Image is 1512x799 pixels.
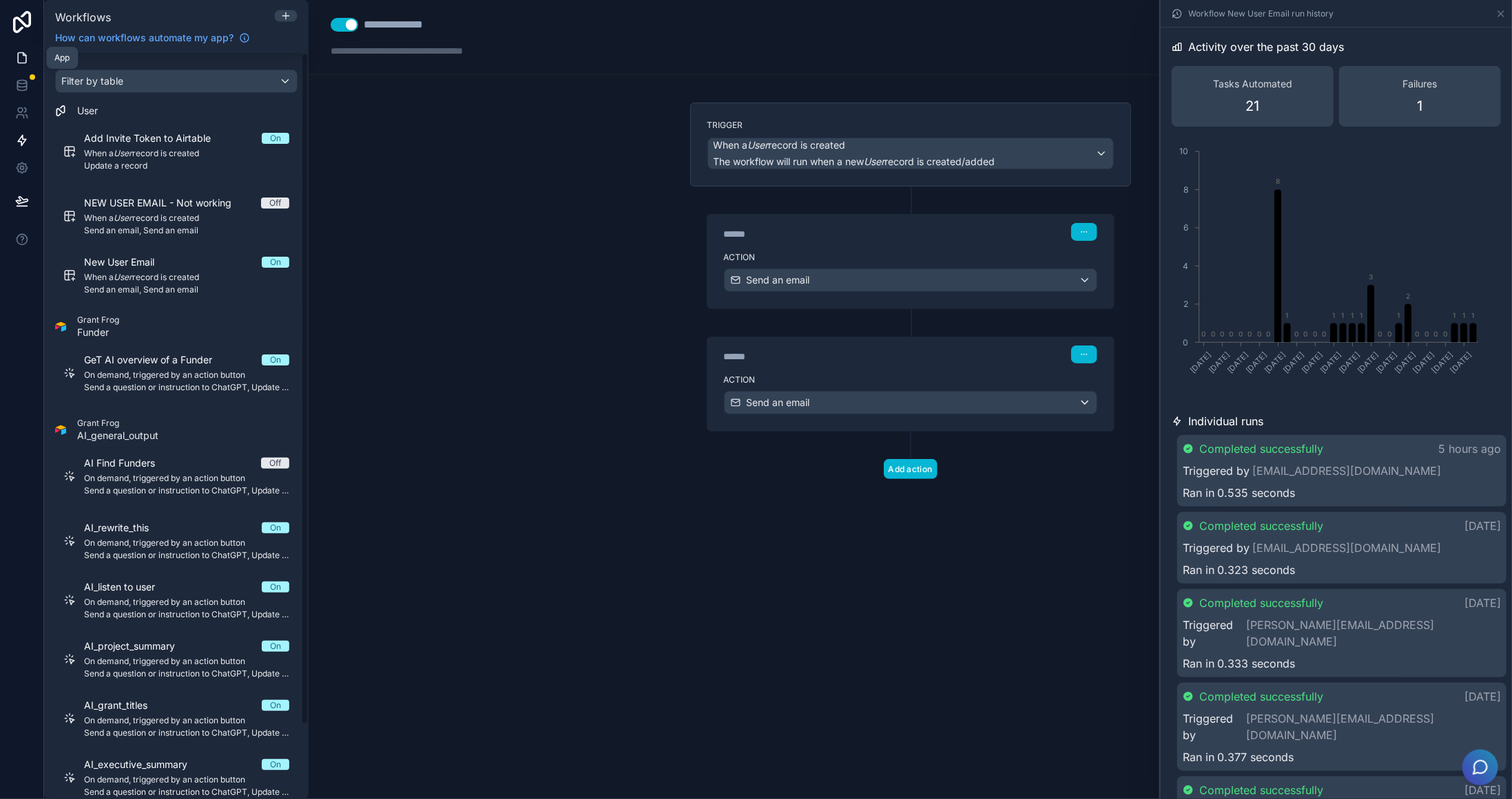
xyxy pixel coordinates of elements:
[1183,261,1188,271] tspan: 4
[707,138,1114,169] button: When aUserrecord is createdThe workflow will run when a newUserrecord is created/added
[1398,311,1400,319] text: 1
[1199,595,1323,611] span: Completed successfully
[1248,330,1252,338] text: 0
[1434,330,1438,338] text: 0
[1183,749,1214,765] span: Ran in
[1217,484,1295,501] span: 0.535 seconds
[1201,330,1205,338] text: 0
[1244,350,1269,375] text: [DATE]
[1304,330,1308,338] text: 0
[1337,350,1362,375] text: [DATE]
[1300,350,1325,375] text: [DATE]
[1252,462,1441,479] a: [EMAIL_ADDRESS][DOMAIN_NAME]
[884,459,938,479] button: Add action
[1464,595,1501,611] p: [DATE]
[724,374,1097,385] label: Action
[714,138,846,152] span: When a record is created
[1464,782,1501,798] p: [DATE]
[1425,330,1429,338] text: 0
[1342,311,1345,319] text: 1
[1438,440,1501,457] p: 5 hours ago
[1183,184,1188,195] tspan: 8
[1246,96,1260,116] span: 21
[1213,77,1292,91] span: Tasks Automated
[1188,8,1334,19] span: Workflow New User Email run history
[1188,350,1213,375] text: [DATE]
[1453,311,1456,319] text: 1
[1183,299,1188,309] tspan: 2
[1257,330,1261,338] text: 0
[707,120,1114,131] label: Trigger
[54,52,70,63] div: App
[1188,413,1263,429] span: Individual runs
[1179,146,1188,156] tspan: 10
[1403,77,1438,91] span: Failures
[1472,311,1475,319] text: 1
[1183,484,1214,501] span: Ran in
[1332,311,1335,319] text: 1
[1199,518,1323,534] span: Completed successfully
[1239,330,1243,338] text: 0
[1172,138,1482,402] div: chart
[1220,330,1224,338] text: 0
[1183,655,1214,672] span: Ran in
[724,252,1097,263] label: Action
[1247,710,1502,743] a: [PERSON_NAME][EMAIL_ADDRESS][DOMAIN_NAME]
[1207,350,1232,375] text: [DATE]
[1387,330,1391,338] text: 0
[1411,350,1436,375] text: [DATE]
[1183,562,1214,578] span: Ran in
[1183,540,1250,556] span: Triggered by
[1247,617,1502,650] a: [PERSON_NAME][EMAIL_ADDRESS][DOMAIN_NAME]
[1276,177,1280,185] text: 8
[1313,330,1317,338] text: 0
[1199,440,1323,457] span: Completed successfully
[1406,292,1410,300] text: 2
[1449,350,1473,375] text: [DATE]
[1183,337,1188,348] tspan: 0
[1294,330,1298,338] text: 0
[1374,350,1399,375] text: [DATE]
[1211,330,1215,338] text: 0
[1286,311,1289,319] text: 1
[1199,782,1323,798] span: Completed successfully
[1323,330,1327,338] text: 0
[1230,330,1234,338] text: 0
[1217,655,1295,672] span: 0.333 seconds
[1393,350,1418,375] text: [DATE]
[1217,749,1294,765] span: 0.377 seconds
[50,31,256,45] a: How can workflows automate my app?
[1318,350,1343,375] text: [DATE]
[1369,273,1373,281] text: 3
[1252,540,1441,556] a: [EMAIL_ADDRESS][DOMAIN_NAME]
[1281,350,1306,375] text: [DATE]
[1430,350,1455,375] text: [DATE]
[1443,330,1447,338] text: 0
[747,273,810,287] span: Send an email
[724,391,1097,414] button: Send an email
[1378,330,1382,338] text: 0
[1183,710,1244,743] span: Triggered by
[1416,330,1420,338] text: 0
[1183,617,1244,650] span: Triggered by
[1263,350,1287,375] text: [DATE]
[724,268,1097,292] button: Send an email
[55,10,111,24] span: Workflows
[747,396,810,409] span: Send an email
[1225,350,1250,375] text: [DATE]
[1267,330,1271,338] text: 0
[1462,311,1465,319] text: 1
[1351,311,1354,319] text: 1
[1183,462,1250,479] span: Triggered by
[1464,518,1501,534] p: [DATE]
[1217,562,1295,578] span: 0.323 seconds
[864,156,885,167] em: User
[1183,222,1188,233] tspan: 6
[55,31,234,45] span: How can workflows automate my app?
[1356,350,1380,375] text: [DATE]
[714,156,995,167] span: The workflow will run when a new record is created/added
[1188,39,1344,55] span: Activity over the past 30 days
[1418,96,1423,116] span: 1
[1464,688,1501,705] p: [DATE]
[1199,688,1323,705] span: Completed successfully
